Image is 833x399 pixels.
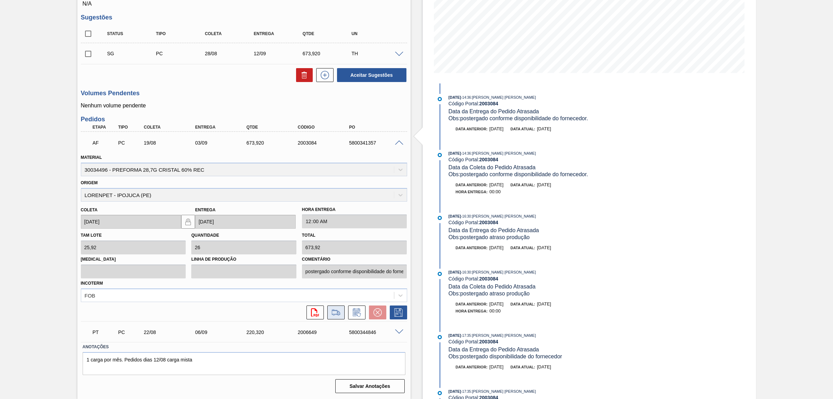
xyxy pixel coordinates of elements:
strong: 2003084 [479,220,498,225]
label: Entrega [195,207,216,212]
div: Pedido de Compra [116,140,144,146]
div: 5800341357 [347,140,406,146]
label: Material [81,155,102,160]
div: Entrega [193,125,252,130]
label: [MEDICAL_DATA] [81,254,186,264]
span: Data anterior: [456,127,488,131]
span: Obs: postergado conforme disponibilidade do fornecedor. [448,171,588,177]
span: [DATE] [448,333,461,337]
span: [DATE] [489,245,504,250]
span: : [PERSON_NAME] [PERSON_NAME] [471,214,536,218]
img: atual [438,216,442,220]
div: Nova sugestão [313,68,334,82]
div: Pedido de Compra [116,329,144,335]
label: Linha de Produção [191,254,296,264]
span: : [PERSON_NAME] [PERSON_NAME] [471,95,536,99]
span: Data da Entrega do Pedido Atrasada [448,108,539,114]
div: Qtde [301,31,356,36]
p: Nenhum volume pendente [81,103,407,109]
span: [DATE] [537,126,551,131]
input: dd/mm/yyyy [195,215,296,229]
span: Data anterior: [456,183,488,187]
strong: 2003084 [479,157,498,162]
div: Status [106,31,161,36]
div: Tipo [116,125,144,130]
div: 19/08/2025 [142,140,200,146]
h3: Sugestões [81,14,407,21]
label: Hora Entrega [302,205,407,215]
span: - 17:35 [461,334,471,337]
span: Data da Entrega do Pedido Atrasada [448,227,539,233]
span: 00:00 [489,308,501,313]
span: Obs: postergado conforme disponibilidade do fornecedor. [448,115,588,121]
div: 673,920 [245,140,303,146]
div: 12/09/2025 [252,51,308,56]
div: 06/09/2025 [193,329,252,335]
input: dd/mm/yyyy [81,215,182,229]
div: Coleta [203,31,259,36]
span: Obs: postergado atraso produção [448,234,530,240]
div: Abrir arquivo PDF [303,306,324,319]
span: [DATE] [537,182,551,187]
label: Incoterm [81,281,103,286]
h3: Pedidos [81,116,407,123]
div: Entrega [252,31,308,36]
span: : [PERSON_NAME] [PERSON_NAME] [471,333,536,337]
span: Data da Coleta do Pedido Atrasada [448,284,536,290]
span: Data anterior: [456,246,488,250]
span: - 14:36 [461,152,471,155]
div: Código Portal: [448,157,613,162]
span: : [PERSON_NAME] [PERSON_NAME] [471,270,536,274]
span: [DATE] [537,364,551,369]
p: AF [93,140,117,146]
img: locked [184,218,192,226]
button: Salvar Anotações [335,379,405,393]
span: [DATE] [489,364,504,369]
label: Anotações [83,342,405,352]
div: Aceitar Sugestões [334,67,407,83]
p: PT [93,329,117,335]
div: 03/09/2025 [193,140,252,146]
div: 2003084 [296,140,354,146]
button: locked [181,215,195,229]
span: [DATE] [448,270,461,274]
div: Código [296,125,354,130]
img: atual [438,153,442,157]
label: Tam lote [81,233,102,238]
span: [DATE] [537,245,551,250]
div: Cancelar pedido [365,306,386,319]
span: [DATE] [448,214,461,218]
img: atual [438,97,442,101]
h3: Volumes Pendentes [81,90,407,97]
span: - 14:36 [461,96,471,99]
span: [DATE] [537,301,551,307]
div: Coleta [142,125,200,130]
img: atual [438,335,442,339]
div: UN [350,31,405,36]
div: Excluir Sugestões [293,68,313,82]
div: 22/08/2025 [142,329,200,335]
div: Código Portal: [448,220,613,225]
div: 220,320 [245,329,303,335]
div: Salvar Pedido [386,306,407,319]
div: Qtde [245,125,303,130]
span: [DATE] [448,151,461,155]
strong: 2003084 [479,276,498,282]
img: atual [438,272,442,276]
img: atual [438,391,442,395]
span: [DATE] [489,182,504,187]
div: TH [350,51,405,56]
span: Hora Entrega : [456,309,488,313]
span: [DATE] [489,126,504,131]
span: Obs: postergado atraso produção [448,291,530,296]
span: Data anterior: [456,302,488,306]
span: Data anterior: [456,365,488,369]
div: PO [347,125,406,130]
div: Código Portal: [448,276,613,282]
span: Data da Coleta do Pedido Atrasada [448,164,536,170]
div: Etapa [91,125,118,130]
span: - 17:35 [461,390,471,393]
div: Código Portal: [448,101,613,106]
div: Informar alteração no pedido [345,306,365,319]
span: Data atual: [511,365,535,369]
